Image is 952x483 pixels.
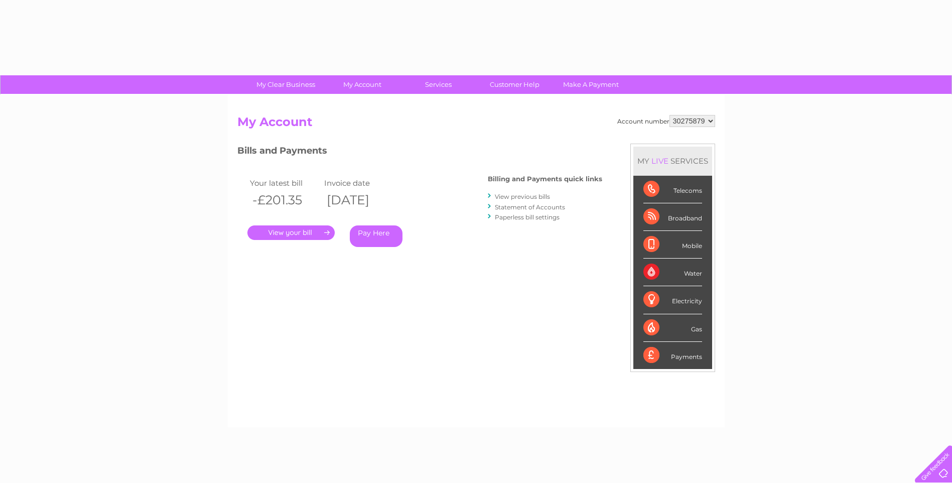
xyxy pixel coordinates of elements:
[495,203,565,211] a: Statement of Accounts
[322,190,396,210] th: [DATE]
[550,75,632,94] a: Make A Payment
[244,75,327,94] a: My Clear Business
[643,231,702,259] div: Mobile
[397,75,480,94] a: Services
[643,314,702,342] div: Gas
[495,213,560,221] a: Paperless bill settings
[247,176,322,190] td: Your latest bill
[322,176,396,190] td: Invoice date
[617,115,715,127] div: Account number
[247,225,335,240] a: .
[643,259,702,286] div: Water
[643,286,702,314] div: Electricity
[633,147,712,175] div: MY SERVICES
[473,75,556,94] a: Customer Help
[237,115,715,134] h2: My Account
[643,203,702,231] div: Broadband
[247,190,322,210] th: -£201.35
[350,225,402,247] a: Pay Here
[495,193,550,200] a: View previous bills
[237,144,602,161] h3: Bills and Payments
[321,75,403,94] a: My Account
[649,156,670,166] div: LIVE
[643,176,702,203] div: Telecoms
[488,175,602,183] h4: Billing and Payments quick links
[643,342,702,369] div: Payments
